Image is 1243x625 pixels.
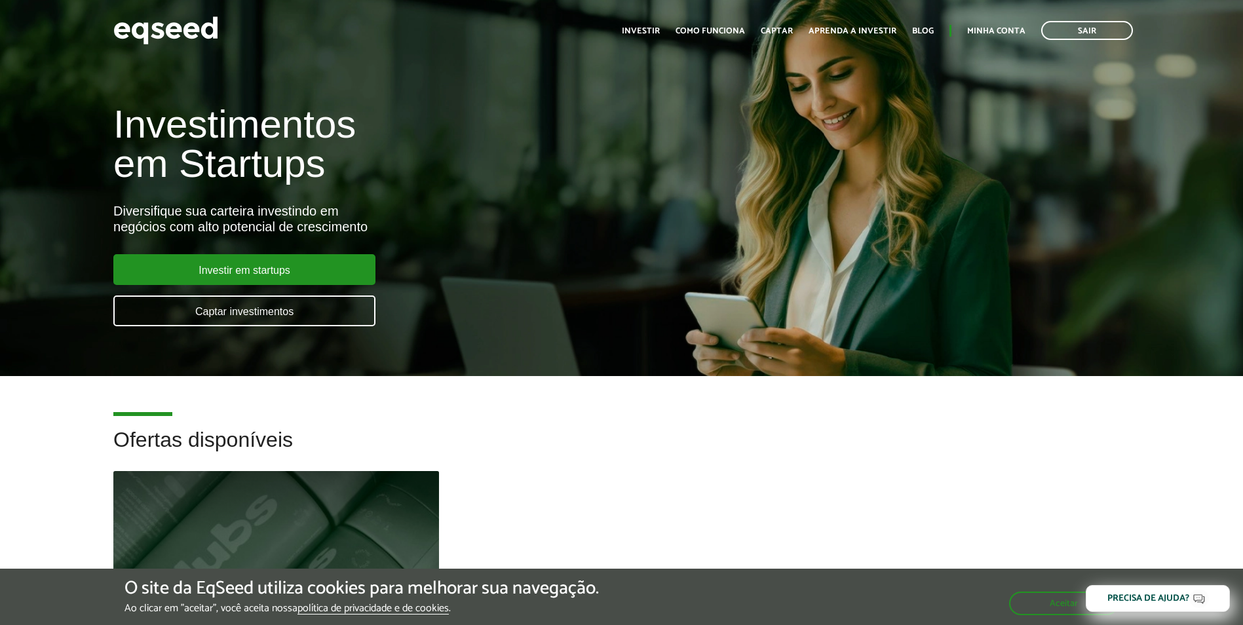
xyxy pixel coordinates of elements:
[1041,21,1133,40] a: Sair
[967,27,1025,35] a: Minha conta
[809,27,896,35] a: Aprenda a investir
[1009,592,1119,615] button: Aceitar
[113,428,1130,471] h2: Ofertas disponíveis
[761,27,793,35] a: Captar
[113,105,716,183] h1: Investimentos em Startups
[113,254,375,285] a: Investir em startups
[297,603,449,615] a: política de privacidade e de cookies
[113,295,375,326] a: Captar investimentos
[113,13,218,48] img: EqSeed
[124,602,599,615] p: Ao clicar em "aceitar", você aceita nossa .
[912,27,934,35] a: Blog
[124,578,599,599] h5: O site da EqSeed utiliza cookies para melhorar sua navegação.
[622,27,660,35] a: Investir
[113,203,716,235] div: Diversifique sua carteira investindo em negócios com alto potencial de crescimento
[676,27,745,35] a: Como funciona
